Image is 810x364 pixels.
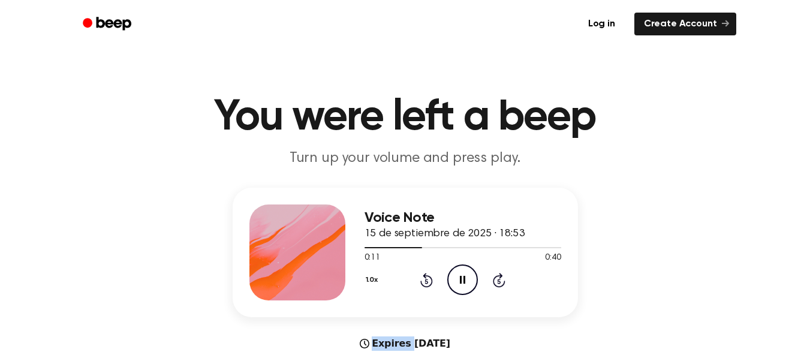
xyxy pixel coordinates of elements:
a: Log in [576,10,627,38]
span: 0:11 [365,252,380,264]
button: 1.0x [365,270,383,290]
h1: You were left a beep [98,96,712,139]
span: 15 de septiembre de 2025 · 18:53 [365,228,525,239]
h3: Voice Note [365,210,561,226]
a: Create Account [634,13,736,35]
span: 0:40 [545,252,561,264]
div: Expires [DATE] [360,336,450,351]
a: Beep [74,13,142,36]
p: Turn up your volume and press play. [175,149,636,169]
